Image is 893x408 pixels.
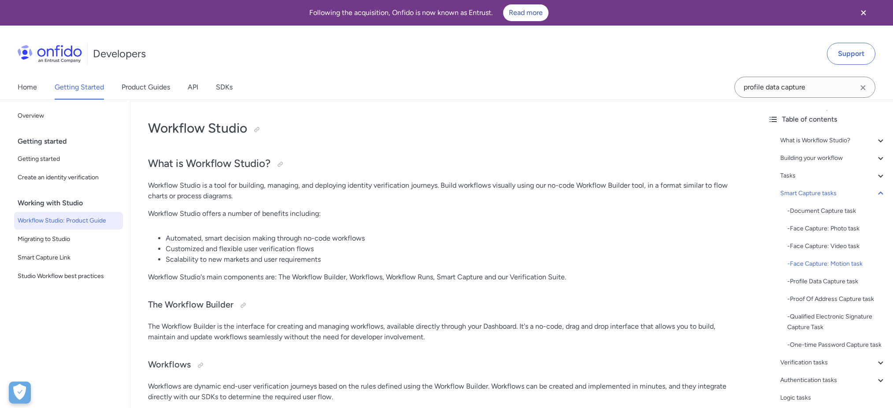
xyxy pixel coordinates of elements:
a: API [188,75,198,100]
input: Onfido search input field [734,77,875,98]
div: - Qualified Electronic Signature Capture Task [787,312,886,333]
div: - Document Capture task [787,206,886,216]
a: -Face Capture: Video task [787,241,886,252]
span: Overview [18,111,119,121]
a: Workflow Studio: Product Guide [14,212,123,230]
a: -Face Capture: Motion task [787,259,886,269]
a: -Document Capture task [787,206,886,216]
a: -Proof Of Address Capture task [787,294,886,304]
h1: Workflow Studio [148,119,743,137]
li: Customized and flexible user verification flows [166,244,743,254]
a: Support [827,43,875,65]
div: - Profile Data Capture task [787,276,886,287]
h2: What is Workflow Studio? [148,156,743,171]
div: - Face Capture: Photo task [787,223,886,234]
span: Workflow Studio: Product Guide [18,215,119,226]
span: Getting started [18,154,119,164]
div: Getting started [18,133,126,150]
a: Getting started [14,150,123,168]
a: -Qualified Electronic Signature Capture Task [787,312,886,333]
p: Workflow Studio is a tool for building, managing, and deploying identity verification journeys. B... [148,180,743,201]
div: - Proof Of Address Capture task [787,294,886,304]
a: Product Guides [122,75,170,100]
a: Logic tasks [780,393,886,403]
a: Getting Started [55,75,104,100]
span: Studio Workflow best practices [18,271,119,282]
img: Onfido Logo [18,45,82,63]
div: - Face Capture: Video task [787,241,886,252]
div: Table of contents [768,114,886,125]
a: What is Workflow Studio? [780,135,886,146]
p: Workflow Studio's main components are: The Workflow Builder, Workflows, Workflow Runs, Smart Capt... [148,272,743,282]
div: Following the acquisition, Onfido is now known as Entrust. [11,4,847,21]
a: Overview [14,107,123,125]
div: - One-time Password Capture task [787,340,886,350]
a: Migrating to Studio [14,230,123,248]
a: -One-time Password Capture task [787,340,886,350]
a: -Face Capture: Photo task [787,223,886,234]
div: Cookie Preferences [9,382,31,404]
svg: Clear search field button [858,82,868,93]
a: -Profile Data Capture task [787,276,886,287]
span: Create an identity verification [18,172,119,183]
a: Smart Capture tasks [780,188,886,199]
a: Home [18,75,37,100]
button: Open Preferences [9,382,31,404]
a: Tasks [780,171,886,181]
li: Automated, smart decision making through no-code workflows [166,233,743,244]
p: The Workflow Builder is the interface for creating and managing workflows, available directly thr... [148,321,743,342]
div: Working with Studio [18,194,126,212]
p: Workflow Studio offers a number of benefits including: [148,208,743,219]
button: Close banner [847,2,880,24]
a: Create an identity verification [14,169,123,186]
p: Workflows are dynamic end-user verification journeys based on the rules defined using the Workflo... [148,381,743,402]
a: Read more [503,4,548,21]
a: Building your workflow [780,153,886,163]
a: Studio Workflow best practices [14,267,123,285]
a: Smart Capture Link [14,249,123,267]
a: Authentication tasks [780,375,886,386]
div: - Face Capture: Motion task [787,259,886,269]
h3: The Workflow Builder [148,298,743,312]
a: Verification tasks [780,357,886,368]
h3: Workflows [148,358,743,372]
span: Migrating to Studio [18,234,119,245]
li: Scalability to new markets and user requirements [166,254,743,265]
svg: Close banner [858,7,869,18]
h1: Developers [93,47,146,61]
span: Smart Capture Link [18,252,119,263]
a: SDKs [216,75,233,100]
